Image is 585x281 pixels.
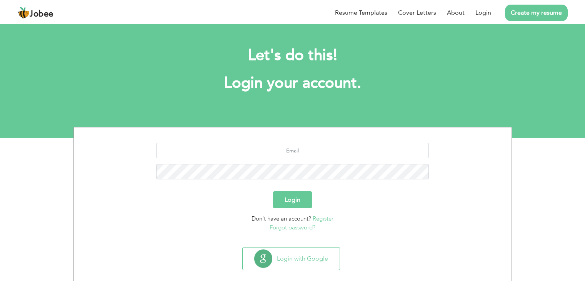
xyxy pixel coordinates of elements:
[30,10,53,18] span: Jobee
[447,8,465,17] a: About
[243,248,340,270] button: Login with Google
[398,8,436,17] a: Cover Letters
[252,215,311,222] span: Don't have an account?
[85,73,500,93] h1: Login your account.
[335,8,387,17] a: Resume Templates
[273,191,312,208] button: Login
[475,8,491,17] a: Login
[505,5,568,21] a: Create my resume
[156,143,429,158] input: Email
[17,7,53,19] a: Jobee
[85,45,500,65] h2: Let's do this!
[313,215,333,222] a: Register
[17,7,30,19] img: jobee.io
[270,224,315,231] a: Forgot password?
